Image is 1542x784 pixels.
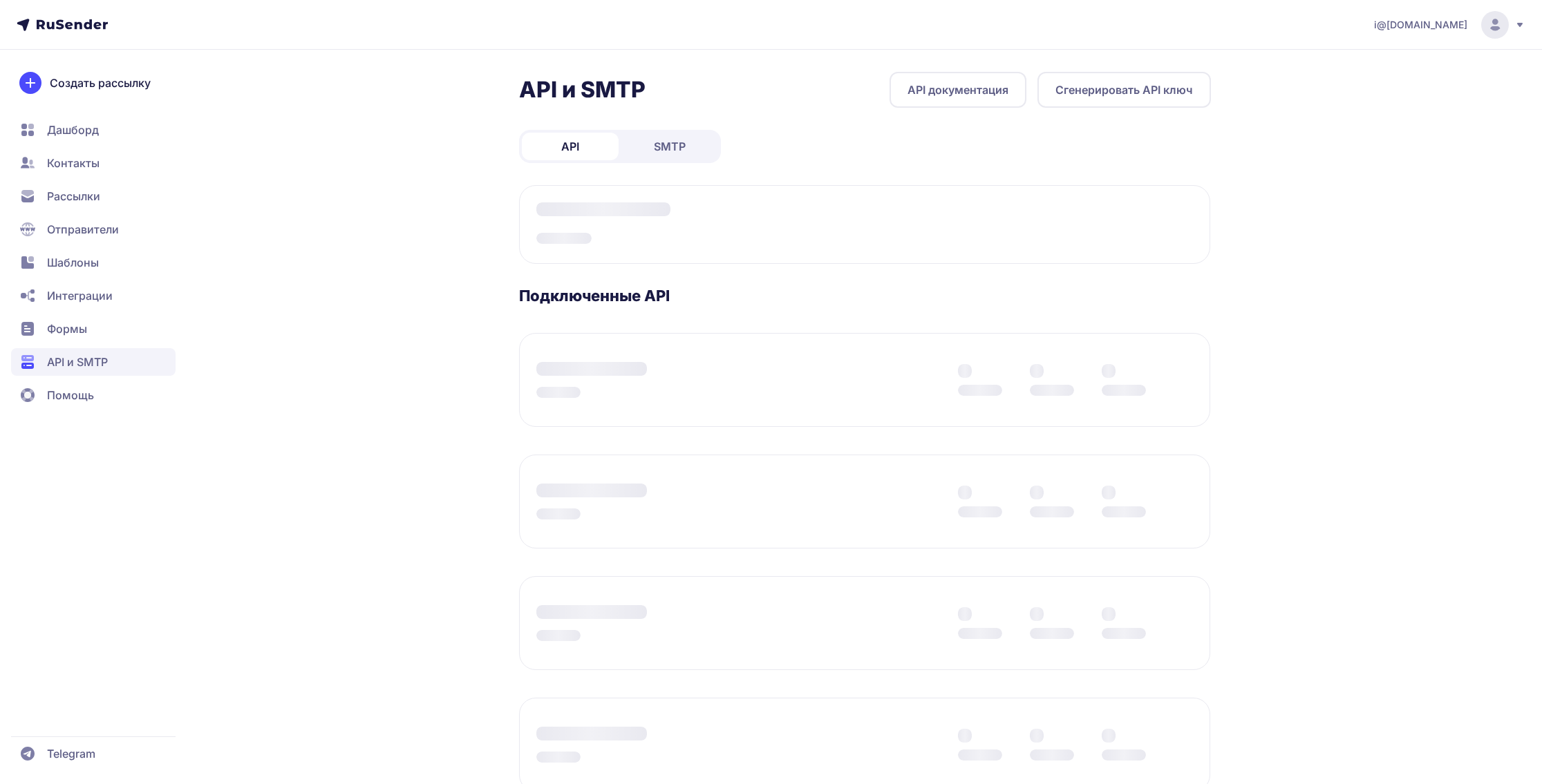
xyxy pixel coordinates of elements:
[47,745,95,762] span: Telegram
[47,155,100,171] span: Контакты
[47,287,113,304] span: Интеграции
[561,138,579,155] span: API
[11,740,176,767] a: Telegram
[621,133,718,160] a: SMTP
[47,122,99,138] span: Дашборд
[47,188,100,204] span: Рассылки
[890,72,1026,108] a: API документация
[1374,18,1467,32] span: i@[DOMAIN_NAME]
[519,76,646,104] h2: API и SMTP
[1037,72,1211,108] button: Сгенерировать API ключ
[519,286,1211,305] h3: Подключенные API
[47,321,87,337] span: Формы
[522,133,619,160] a: API
[654,138,686,155] span: SMTP
[47,254,99,271] span: Шаблоны
[47,354,108,370] span: API и SMTP
[47,387,94,403] span: Помощь
[47,221,119,238] span: Отправители
[50,75,151,91] span: Создать рассылку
